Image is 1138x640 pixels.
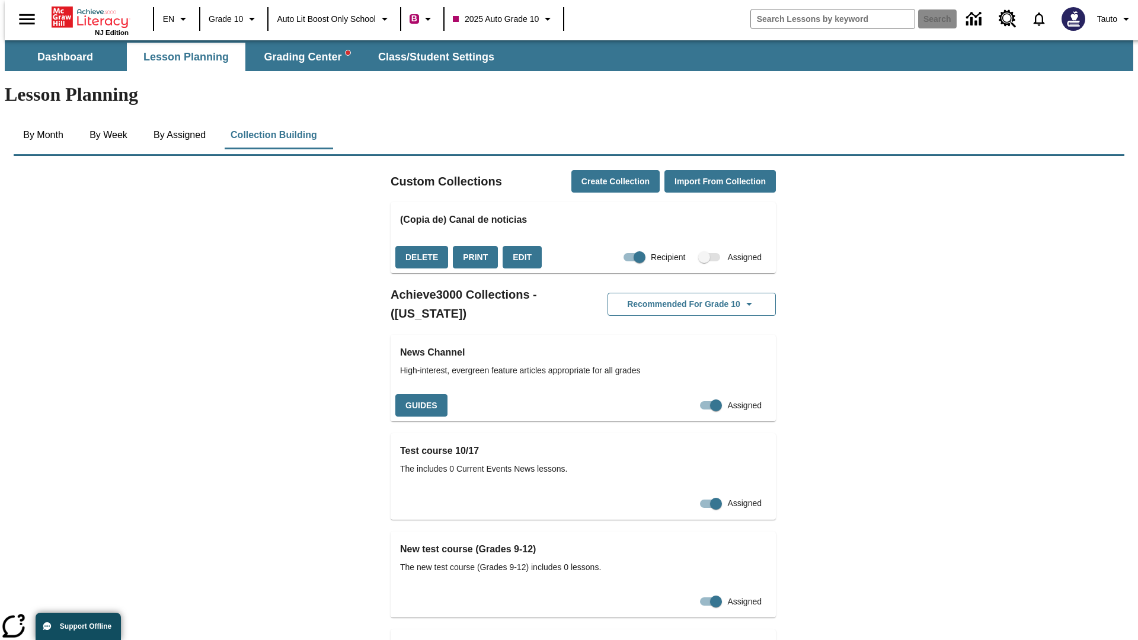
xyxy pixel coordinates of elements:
span: Auto Lit Boost only School [277,13,376,25]
button: By Month [14,121,73,149]
button: Select a new avatar [1054,4,1092,34]
span: Dashboard [37,50,93,64]
a: Resource Center, Will open in new tab [992,3,1024,35]
button: Create Collection [571,170,660,193]
span: 2025 Auto Grade 10 [453,13,539,25]
button: Import from Collection [664,170,776,193]
span: EN [163,13,174,25]
h3: News Channel [400,344,766,361]
button: Print, will open in a new window [453,246,498,269]
img: Avatar [1062,7,1085,31]
span: Assigned [727,497,762,510]
span: B [411,11,417,26]
button: Support Offline [36,613,121,640]
span: Assigned [727,399,762,412]
h3: (Copia de) Canal de noticias [400,212,766,228]
button: Language: EN, Select a language [158,8,196,30]
button: School: Auto Lit Boost only School, Select your school [272,8,397,30]
button: Lesson Planning [127,43,245,71]
span: Assigned [727,596,762,608]
svg: writing assistant alert [346,50,350,55]
span: Lesson Planning [143,50,229,64]
a: Data Center [959,3,992,36]
span: The new test course (Grades 9-12) includes 0 lessons. [400,561,766,574]
button: Edit [503,246,542,269]
span: Support Offline [60,622,111,631]
span: Recipient [651,251,685,264]
span: Tauto [1097,13,1117,25]
h1: Lesson Planning [5,84,1133,105]
button: Grading Center [248,43,366,71]
input: search field [751,9,915,28]
h3: New test course (Grades 9-12) [400,541,766,558]
button: Guides [395,394,447,417]
button: Class: 2025 Auto Grade 10, Select your class [448,8,560,30]
button: Grade: Grade 10, Select a grade [204,8,264,30]
div: SubNavbar [5,40,1133,71]
div: SubNavbar [5,43,505,71]
button: Recommended for Grade 10 [608,293,776,316]
span: Grade 10 [209,13,243,25]
a: Home [52,5,129,29]
button: Dashboard [6,43,124,71]
button: Collection Building [221,121,327,149]
h2: Custom Collections [391,172,502,191]
span: The includes 0 Current Events News lessons. [400,463,766,475]
span: NJ Edition [95,29,129,36]
button: Class/Student Settings [369,43,504,71]
span: Assigned [727,251,762,264]
a: Notifications [1024,4,1054,34]
button: By Week [79,121,138,149]
div: Home [52,4,129,36]
span: Grading Center [264,50,350,64]
button: Boost Class color is violet red. Change class color [405,8,440,30]
button: By Assigned [144,121,215,149]
button: Open side menu [9,2,44,37]
h3: Test course 10/17 [400,443,766,459]
span: Class/Student Settings [378,50,494,64]
button: Profile/Settings [1092,8,1138,30]
button: Delete [395,246,448,269]
span: High-interest, evergreen feature articles appropriate for all grades [400,364,766,377]
h2: Achieve3000 Collections - ([US_STATE]) [391,285,583,323]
